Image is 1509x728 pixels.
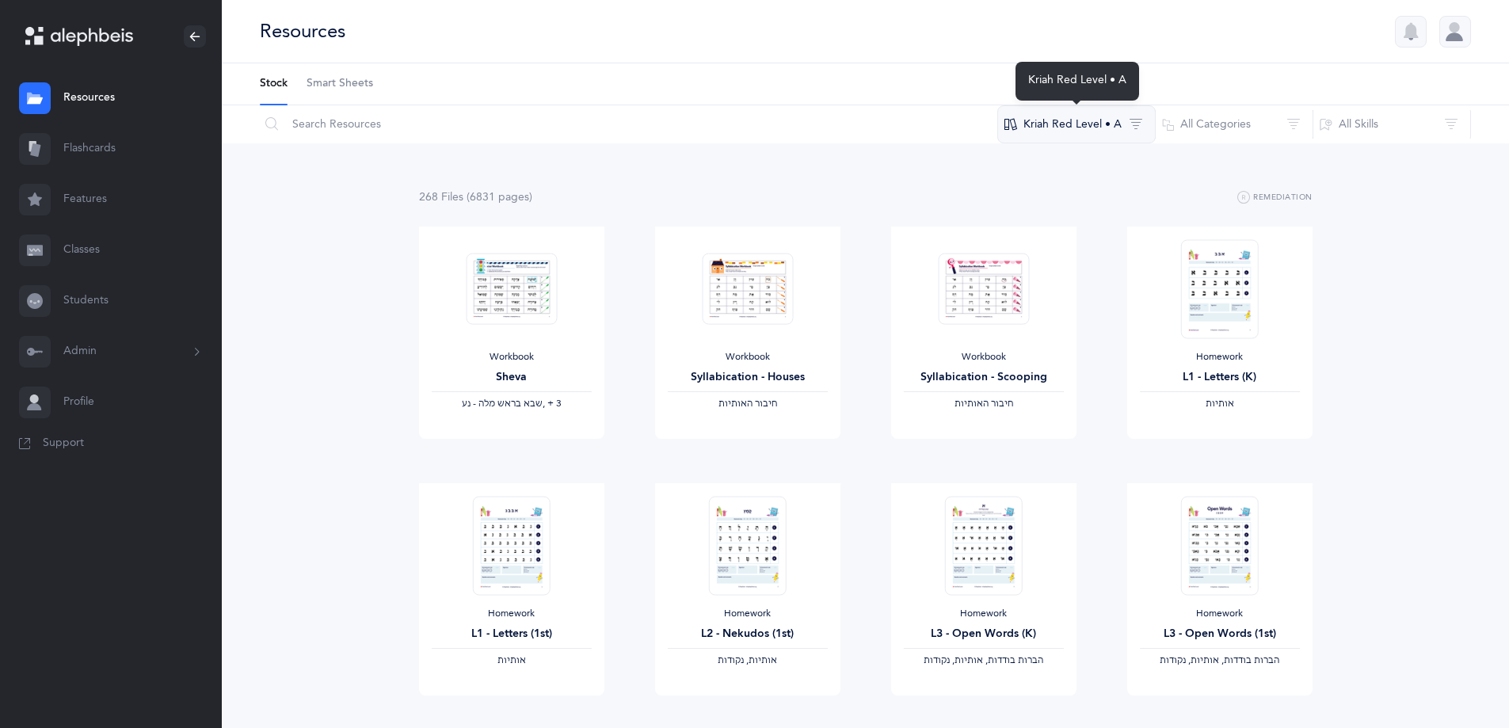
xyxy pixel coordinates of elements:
button: All Categories [1155,105,1313,143]
div: Homework [668,608,828,620]
img: Syllabication-Workbook-Level-1-EN_Red_Scooping_thumbnail_1741114434.png [938,253,1029,325]
div: Homework [904,608,1064,620]
div: Workbook [432,351,592,364]
div: Sheva [432,369,592,386]
img: Syllabication-Workbook-Level-1-EN_Red_Houses_thumbnail_1741114032.png [702,253,793,325]
span: ‫שבא בראש מלה - נע‬ [462,398,543,409]
img: Homework_L3_OpenWords_R_EN_thumbnail_1731229486.png [944,496,1022,595]
div: Homework [1140,351,1300,364]
span: 268 File [419,191,463,204]
div: Homework [1140,608,1300,620]
button: Remediation [1237,189,1313,208]
img: Homework_L1_Letters_O_Red_EN_thumbnail_1731215195.png [472,496,550,595]
div: Workbook [668,351,828,364]
div: L2 - Nekudos (1st) [668,626,828,642]
div: Syllabication - Houses [668,369,828,386]
span: Support [43,436,84,452]
div: L3 - Open Words (1st) [1140,626,1300,642]
span: ‫הברות בודדות, אותיות, נקודות‬ [924,654,1043,665]
div: ‪, + 3‬ [432,398,592,410]
span: ‫אותיות‬ [1206,398,1234,409]
span: ‫הברות בודדות, אותיות, נקודות‬ [1160,654,1279,665]
div: L1 - Letters (1st) [432,626,592,642]
span: ‫אותיות, נקודות‬ [718,654,777,665]
div: Workbook [904,351,1064,364]
button: Kriah Red Level • A [997,105,1156,143]
span: ‫חיבור האותיות‬ [955,398,1013,409]
img: Homework_L2_Nekudos_R_EN_1_thumbnail_1731617499.png [708,496,786,595]
span: (6831 page ) [467,191,532,204]
div: L1 - Letters (K) [1140,369,1300,386]
span: s [524,191,529,204]
span: s [459,191,463,204]
div: L3 - Open Words (K) [904,626,1064,642]
div: Kriah Red Level • A [1016,62,1139,101]
span: Smart Sheets [307,76,373,92]
span: ‫חיבור האותיות‬ [718,398,777,409]
img: Sheva-Workbook-Red_EN_thumbnail_1754012358.png [466,253,557,325]
button: All Skills [1313,105,1471,143]
input: Search Resources [259,105,998,143]
img: Homework_L3_OpenWords_O_Red_EN_thumbnail_1731217670.png [1180,496,1258,595]
span: ‫אותיות‬ [497,654,526,665]
div: Resources [260,18,345,44]
div: Syllabication - Scooping [904,369,1064,386]
img: Homework_L1_Letters_R_EN_thumbnail_1731214661.png [1180,239,1258,338]
div: Homework [432,608,592,620]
